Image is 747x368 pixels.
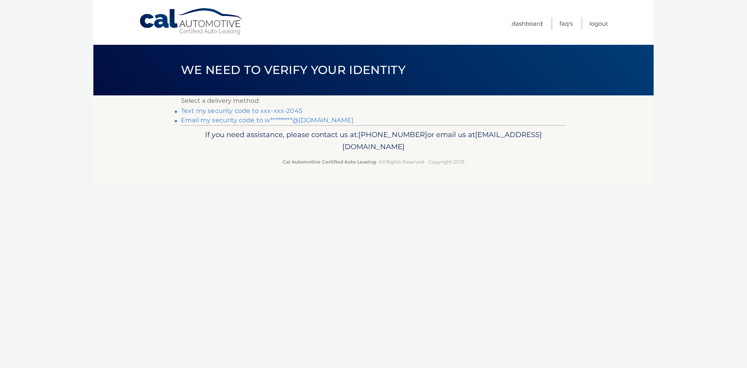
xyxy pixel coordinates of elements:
[559,17,573,30] a: FAQ's
[358,130,427,139] span: [PHONE_NUMBER]
[186,129,561,153] p: If you need assistance, please contact us at: or email us at
[282,159,376,165] strong: Cal Automotive Certified Auto Leasing
[181,107,302,114] a: Text my security code to xxx-xxx-2045
[181,63,405,77] span: We need to verify your identity
[186,158,561,166] p: - All Rights Reserved - Copyright 2025
[589,17,608,30] a: Logout
[181,116,353,124] a: Email my security code to w*********@[DOMAIN_NAME]
[139,8,244,35] a: Cal Automotive
[181,95,566,106] p: Select a delivery method:
[512,17,543,30] a: Dashboard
